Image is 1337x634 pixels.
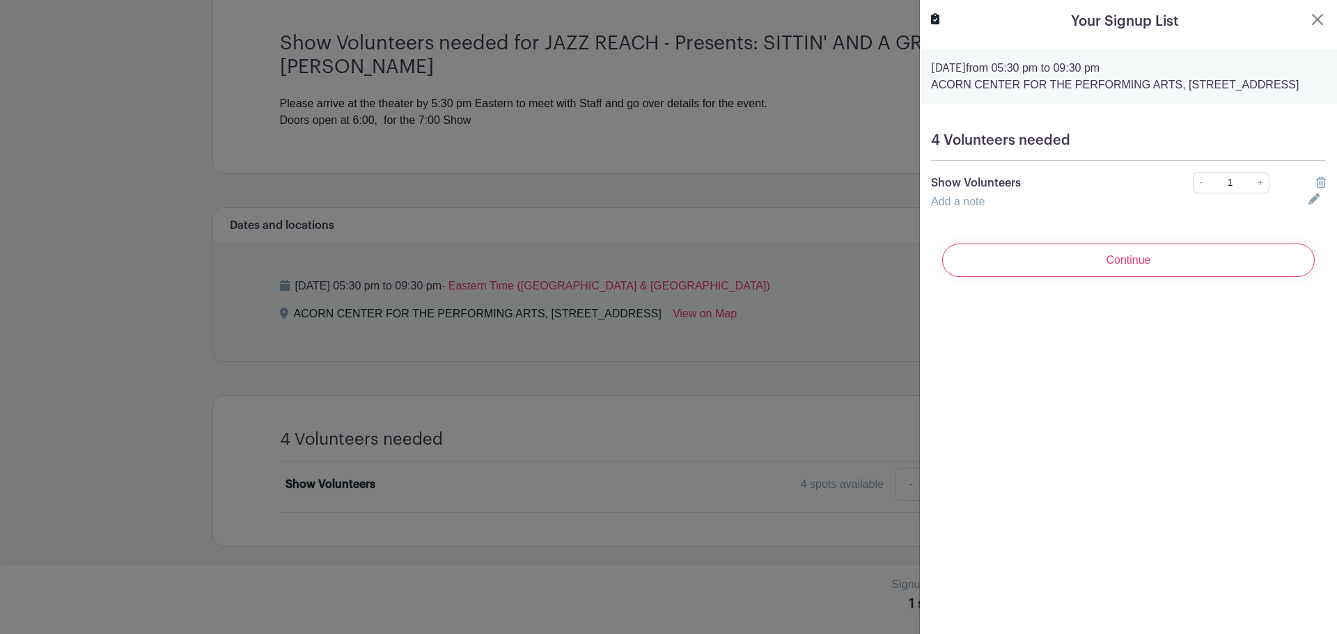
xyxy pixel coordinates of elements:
[931,60,1326,77] p: from 05:30 pm to 09:30 pm
[1252,172,1269,193] a: +
[931,77,1326,93] p: ACORN CENTER FOR THE PERFORMING ARTS, [STREET_ADDRESS]
[931,63,966,74] strong: [DATE]
[931,175,1155,191] p: Show Volunteers
[1309,11,1326,28] button: Close
[931,132,1326,149] h5: 4 Volunteers needed
[931,196,985,207] a: Add a note
[1071,11,1178,32] h5: Your Signup List
[1193,172,1208,193] a: -
[942,244,1315,277] input: Continue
